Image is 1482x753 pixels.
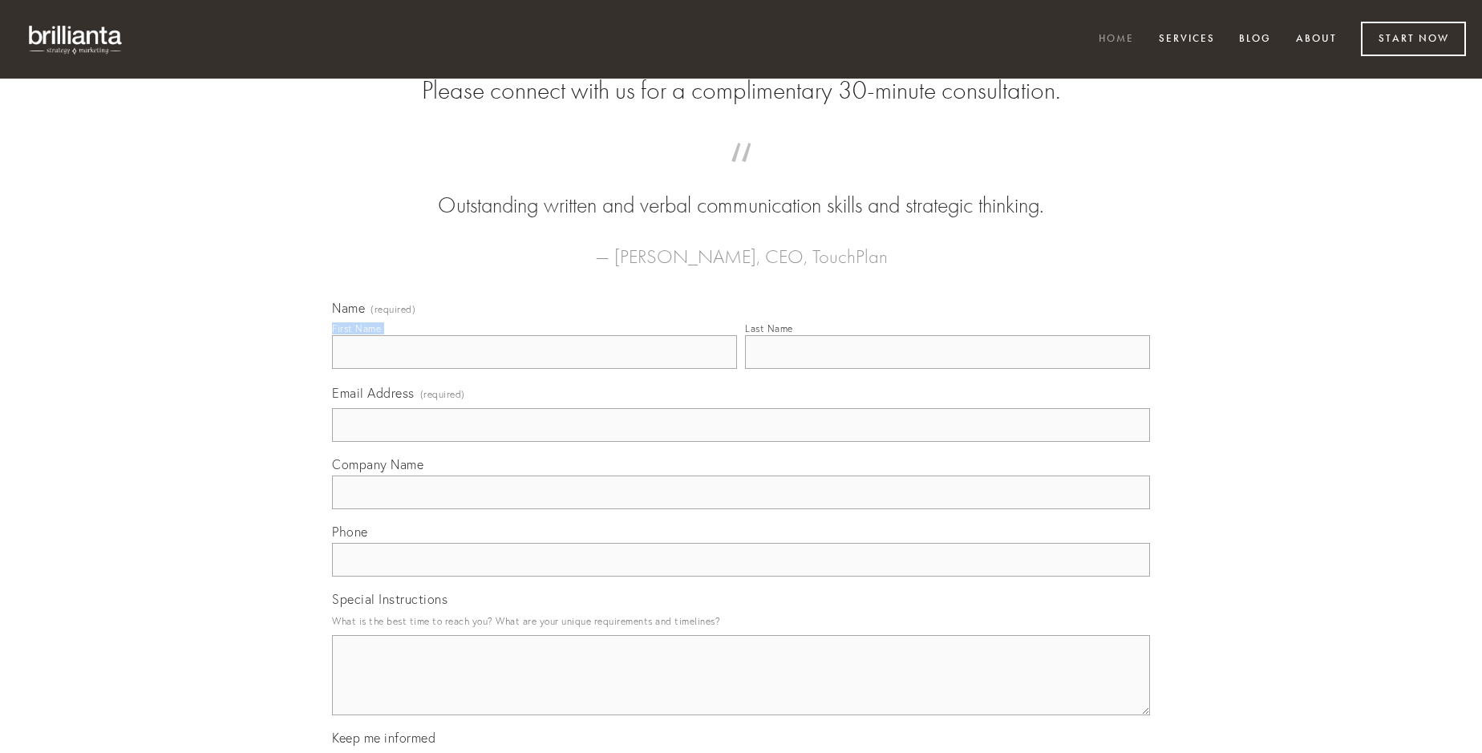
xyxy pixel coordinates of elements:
[358,159,1124,190] span: “
[16,16,136,63] img: brillianta - research, strategy, marketing
[1229,26,1282,53] a: Blog
[745,322,793,334] div: Last Name
[332,524,368,540] span: Phone
[1361,22,1466,56] a: Start Now
[358,221,1124,273] figcaption: — [PERSON_NAME], CEO, TouchPlan
[358,159,1124,221] blockquote: Outstanding written and verbal communication skills and strategic thinking.
[332,610,1150,632] p: What is the best time to reach you? What are your unique requirements and timelines?
[1286,26,1347,53] a: About
[332,300,365,316] span: Name
[1088,26,1144,53] a: Home
[332,322,381,334] div: First Name
[1148,26,1225,53] a: Services
[332,75,1150,106] h2: Please connect with us for a complimentary 30-minute consultation.
[332,591,447,607] span: Special Instructions
[332,385,415,401] span: Email Address
[420,383,465,405] span: (required)
[370,305,415,314] span: (required)
[332,456,423,472] span: Company Name
[332,730,435,746] span: Keep me informed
